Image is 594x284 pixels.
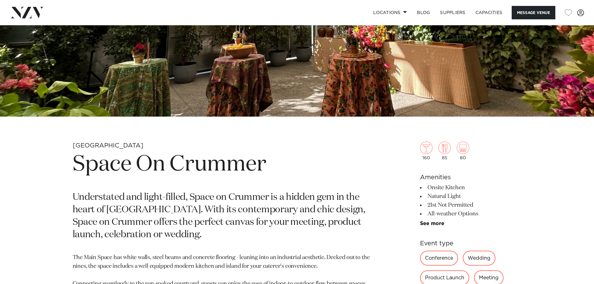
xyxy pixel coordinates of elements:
h6: Amenities [420,173,522,182]
div: Conference [420,251,458,266]
img: theatre.png [457,142,469,154]
li: Onsite Kitchen [420,183,522,192]
div: 160 [420,142,432,160]
h1: Space On Crummer [73,150,376,179]
a: SUPPLIERS [435,6,470,19]
a: Capacities [471,6,508,19]
a: Locations [368,6,412,19]
p: Understated and light-filled, Space on Crummer is a hidden gem in the heart of [GEOGRAPHIC_DATA].... [73,191,376,241]
li: All-weather Options [420,209,522,218]
div: 85 [438,142,451,160]
img: cocktail.png [420,142,432,154]
img: dining.png [438,142,451,154]
div: 80 [457,142,469,160]
div: Wedding [463,251,495,266]
h6: Event type [420,239,522,248]
img: nzv-logo.png [10,7,44,18]
small: [GEOGRAPHIC_DATA] [73,142,143,149]
li: 21st Not Permitted [420,201,522,209]
a: BLOG [412,6,435,19]
button: Message Venue [512,6,555,19]
li: Natural Light [420,192,522,201]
